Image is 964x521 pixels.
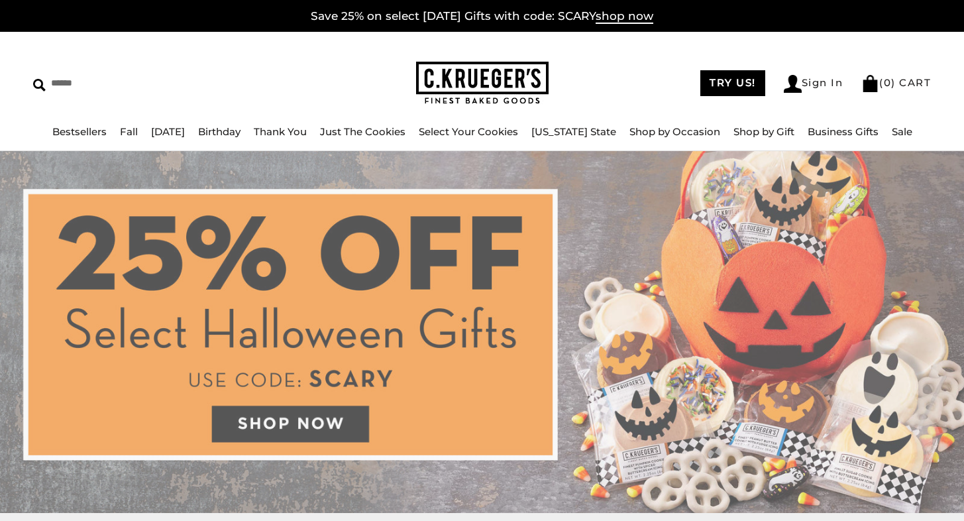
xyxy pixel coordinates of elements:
[151,125,185,138] a: [DATE]
[52,125,107,138] a: Bestsellers
[733,125,794,138] a: Shop by Gift
[419,125,518,138] a: Select Your Cookies
[311,9,653,24] a: Save 25% on select [DATE] Gifts with code: SCARYshop now
[700,70,765,96] a: TRY US!
[784,75,802,93] img: Account
[808,125,879,138] a: Business Gifts
[531,125,616,138] a: [US_STATE] State
[884,76,892,89] span: 0
[198,125,241,138] a: Birthday
[320,125,405,138] a: Just The Cookies
[33,73,244,93] input: Search
[254,125,307,138] a: Thank You
[416,62,549,105] img: C.KRUEGER'S
[861,75,879,92] img: Bag
[892,125,912,138] a: Sale
[33,79,46,91] img: Search
[596,9,653,24] span: shop now
[861,76,931,89] a: (0) CART
[120,125,138,138] a: Fall
[784,75,843,93] a: Sign In
[629,125,720,138] a: Shop by Occasion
